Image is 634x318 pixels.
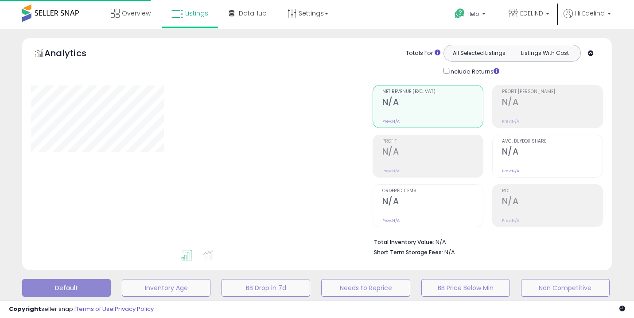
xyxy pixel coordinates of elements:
button: Inventory Age [122,279,210,297]
b: Short Term Storage Fees: [374,248,443,256]
span: DataHub [239,9,267,18]
h2: N/A [382,147,483,159]
span: Help [467,10,479,18]
span: Ordered Items [382,189,483,194]
button: BB Drop in 7d [222,279,310,297]
small: Prev: N/A [502,119,519,124]
h2: N/A [502,97,603,109]
div: Totals For [406,49,440,58]
h2: N/A [502,147,603,159]
span: Listings [185,9,208,18]
strong: Copyright [9,305,41,313]
span: Avg. Buybox Share [502,139,603,144]
span: Profit [PERSON_NAME] [502,89,603,94]
a: Terms of Use [76,305,113,313]
i: Get Help [454,8,465,19]
small: Prev: N/A [382,168,400,174]
button: BB Price Below Min [421,279,510,297]
h2: N/A [502,196,603,208]
b: Total Inventory Value: [374,238,434,246]
button: Non Competitive [521,279,610,297]
button: Default [22,279,111,297]
button: All Selected Listings [446,47,512,59]
a: Hi Edelind [564,9,611,29]
li: N/A [374,236,596,247]
div: Include Returns [437,66,510,76]
span: Hi Edelind [575,9,605,18]
button: Needs to Reprice [321,279,410,297]
h2: N/A [382,97,483,109]
small: Prev: N/A [502,218,519,223]
div: seller snap | | [9,305,154,314]
h2: N/A [382,196,483,208]
span: Overview [122,9,151,18]
a: Privacy Policy [115,305,154,313]
button: Listings With Cost [512,47,578,59]
span: ROI [502,189,603,194]
span: Profit [382,139,483,144]
span: Net Revenue (Exc. VAT) [382,89,483,94]
a: Help [447,1,494,29]
small: Prev: N/A [502,168,519,174]
small: Prev: N/A [382,119,400,124]
h5: Analytics [44,47,104,62]
span: EDELIND [520,9,543,18]
small: Prev: N/A [382,218,400,223]
span: N/A [444,248,455,256]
